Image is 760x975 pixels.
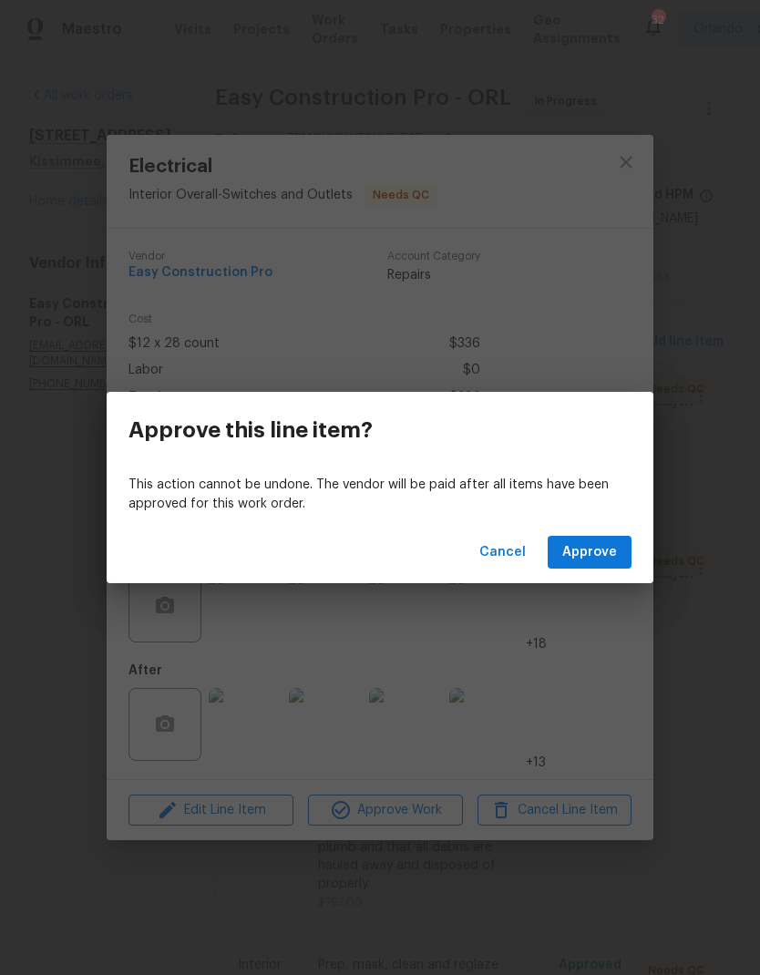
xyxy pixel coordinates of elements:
[472,536,533,570] button: Cancel
[128,417,373,443] h3: Approve this line item?
[479,541,526,564] span: Cancel
[562,541,617,564] span: Approve
[548,536,632,570] button: Approve
[128,476,632,514] p: This action cannot be undone. The vendor will be paid after all items have been approved for this...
